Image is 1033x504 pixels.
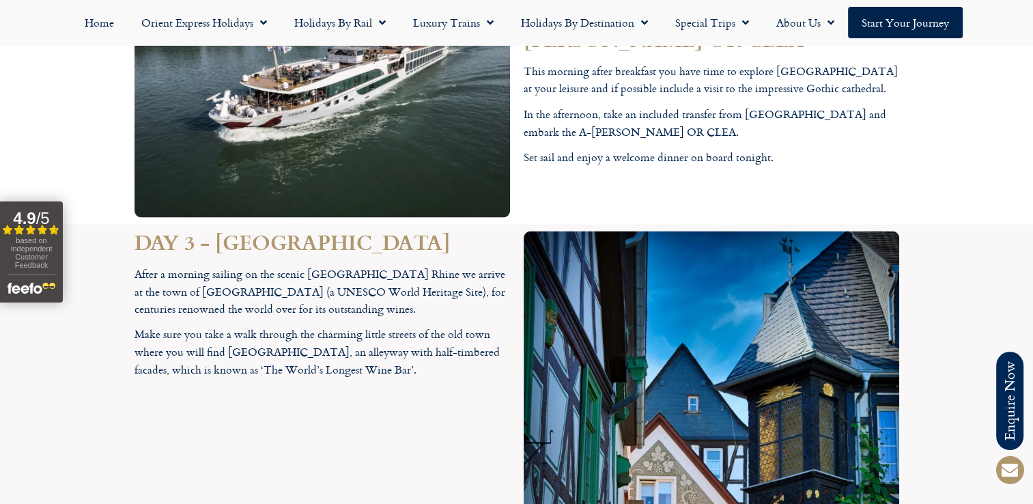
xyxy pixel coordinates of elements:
[848,7,963,38] a: Start your Journey
[399,7,507,38] a: Luxury Trains
[524,63,899,98] p: This morning after breakfast you have time to explore [GEOGRAPHIC_DATA] at your leisure and if po...
[71,7,128,38] a: Home
[507,7,662,38] a: Holidays by Destination
[524,148,899,166] p: Set sail and enjoy a welcome dinner on board tonight.
[281,7,399,38] a: Holidays by Rail
[135,325,510,378] p: Make sure you take a walk through the charming little streets of the old town where you will find...
[662,7,763,38] a: Special Trips
[135,265,510,318] p: After a morning sailing on the scenic [GEOGRAPHIC_DATA] Rhine we arrive at the town of [GEOGRAPHI...
[135,231,510,251] h2: DAY 3 - [GEOGRAPHIC_DATA]
[7,7,1026,38] nav: Menu
[524,106,899,141] p: In the afternoon, take an included transfer from [GEOGRAPHIC_DATA] and embark the A-[PERSON_NAME]...
[763,7,848,38] a: About Us
[128,7,281,38] a: Orient Express Holidays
